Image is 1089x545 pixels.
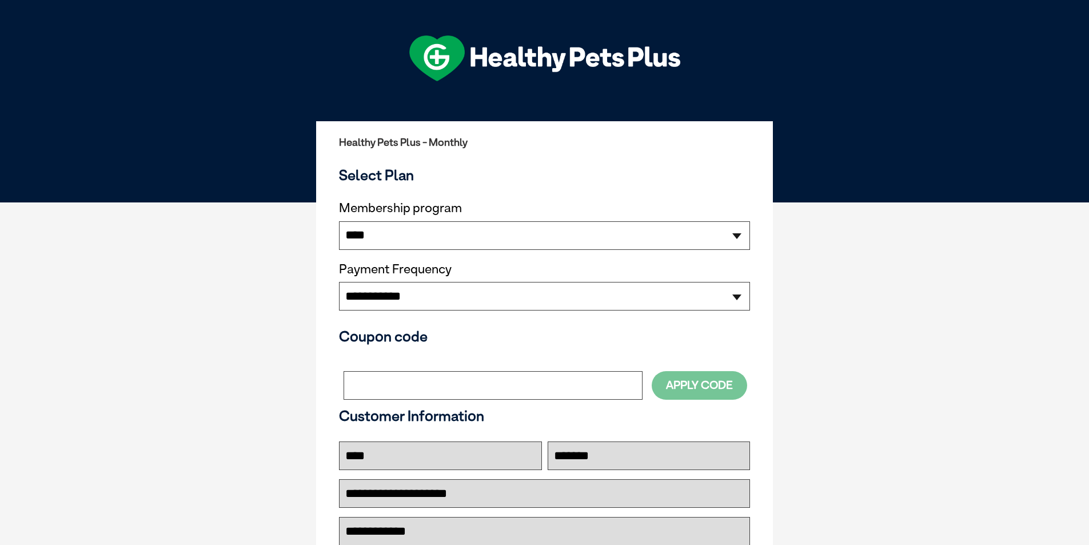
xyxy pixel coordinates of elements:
img: hpp-logo-landscape-green-white.png [409,35,680,81]
h3: Coupon code [339,328,750,345]
button: Apply Code [652,371,747,399]
label: Payment Frequency [339,262,452,277]
h2: Healthy Pets Plus - Monthly [339,137,750,148]
h3: Customer Information [339,407,750,424]
h3: Select Plan [339,166,750,184]
label: Membership program [339,201,750,216]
